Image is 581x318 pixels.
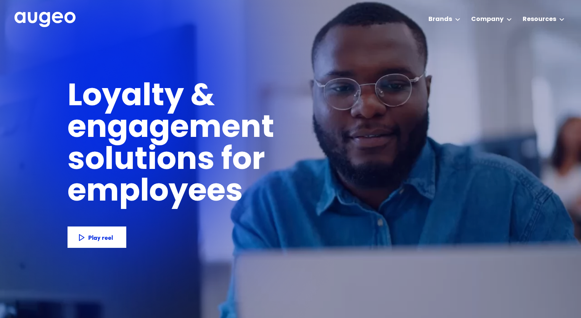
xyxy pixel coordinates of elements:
[471,15,504,24] div: Company
[68,82,397,177] h1: Loyalty & engagement solutions for
[68,226,126,248] a: Play reel
[14,12,76,27] img: Augeo's full logo in white.
[68,177,256,209] h1: employees
[428,15,452,24] div: Brands
[14,12,76,28] a: home
[523,15,556,24] div: Resources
